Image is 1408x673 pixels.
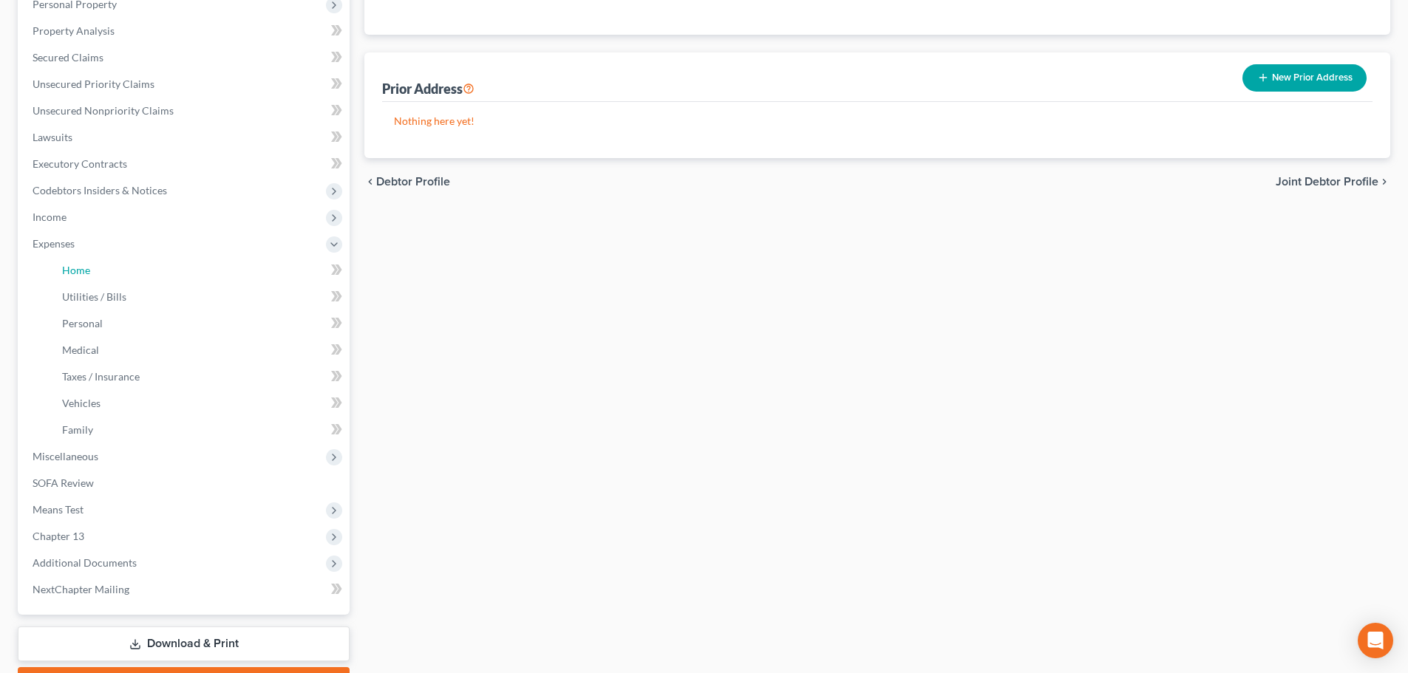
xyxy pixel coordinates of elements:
[33,157,127,170] span: Executory Contracts
[33,78,154,90] span: Unsecured Priority Claims
[62,397,101,409] span: Vehicles
[21,151,350,177] a: Executory Contracts
[33,51,103,64] span: Secured Claims
[1378,176,1390,188] i: chevron_right
[21,71,350,98] a: Unsecured Priority Claims
[364,176,376,188] i: chevron_left
[376,176,450,188] span: Debtor Profile
[33,211,67,223] span: Income
[21,576,350,603] a: NextChapter Mailing
[33,104,174,117] span: Unsecured Nonpriority Claims
[33,583,129,595] span: NextChapter Mailing
[62,344,99,356] span: Medical
[21,470,350,496] a: SOFA Review
[21,98,350,124] a: Unsecured Nonpriority Claims
[50,284,350,310] a: Utilities / Bills
[21,18,350,44] a: Property Analysis
[1276,176,1378,188] span: Joint Debtor Profile
[50,257,350,284] a: Home
[21,124,350,151] a: Lawsuits
[33,24,115,37] span: Property Analysis
[33,476,94,489] span: SOFA Review
[50,310,350,337] a: Personal
[33,184,167,197] span: Codebtors Insiders & Notices
[1358,623,1393,658] div: Open Intercom Messenger
[62,317,103,329] span: Personal
[62,264,90,276] span: Home
[50,390,350,417] a: Vehicles
[21,44,350,71] a: Secured Claims
[33,503,84,516] span: Means Test
[33,237,75,250] span: Expenses
[50,337,350,363] a: Medical
[1242,64,1367,92] button: New Prior Address
[33,131,72,143] span: Lawsuits
[62,370,140,383] span: Taxes / Insurance
[1276,176,1390,188] button: Joint Debtor Profile chevron_right
[18,626,350,661] a: Download & Print
[33,530,84,542] span: Chapter 13
[62,290,126,303] span: Utilities / Bills
[33,450,98,462] span: Miscellaneous
[364,176,450,188] button: chevron_left Debtor Profile
[50,417,350,443] a: Family
[33,556,137,569] span: Additional Documents
[382,80,475,98] div: Prior Address
[62,423,93,436] span: Family
[50,363,350,390] a: Taxes / Insurance
[394,114,1361,129] p: Nothing here yet!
